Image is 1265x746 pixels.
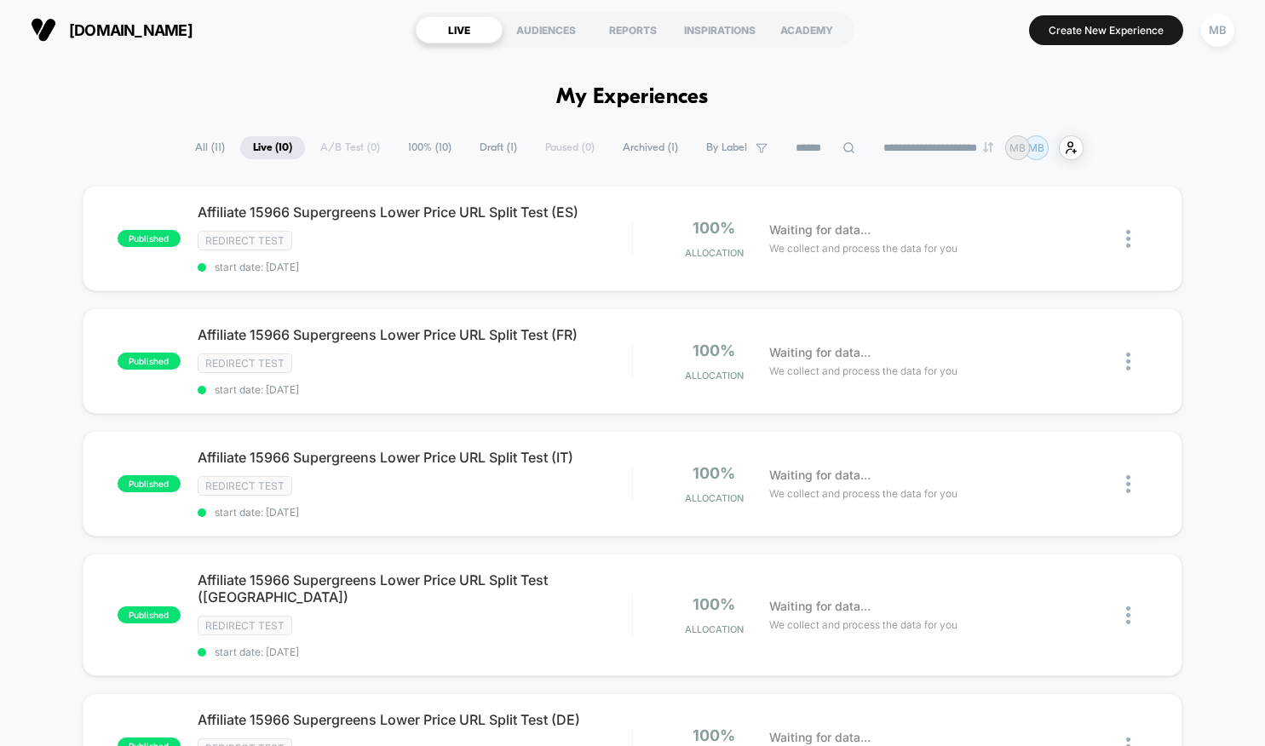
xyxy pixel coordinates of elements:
span: We collect and process the data for you [769,485,957,502]
button: [DOMAIN_NAME] [26,16,198,43]
div: INSPIRATIONS [676,16,763,43]
span: Redirect Test [198,353,292,373]
span: Waiting for data... [769,597,871,616]
span: All ( 11 ) [182,136,238,159]
img: close [1126,353,1130,370]
span: Waiting for data... [769,343,871,362]
button: MB [1196,13,1239,48]
span: published [118,475,181,492]
span: Draft ( 1 ) [467,136,530,159]
span: 100% ( 10 ) [395,136,464,159]
span: 100% [693,726,735,744]
h1: My Experiences [556,85,709,110]
div: REPORTS [589,16,676,43]
span: Allocation [685,247,744,259]
span: Live ( 10 ) [240,136,305,159]
span: Redirect Test [198,616,292,635]
span: published [118,606,181,623]
span: start date: [DATE] [198,506,632,519]
img: Visually logo [31,17,56,43]
p: MB [1009,141,1026,154]
span: 100% [693,595,735,613]
span: 100% [693,219,735,237]
span: Archived ( 1 ) [610,136,691,159]
span: Affiliate 15966 Supergreens Lower Price URL Split Test (ES) [198,204,632,221]
span: Waiting for data... [769,221,871,239]
span: start date: [DATE] [198,646,632,658]
span: 100% [693,464,735,482]
span: We collect and process the data for you [769,617,957,633]
button: Create New Experience [1029,15,1183,45]
span: Affiliate 15966 Supergreens Lower Price URL Split Test (IT) [198,449,632,466]
span: Allocation [685,492,744,504]
span: Affiliate 15966 Supergreens Lower Price URL Split Test ([GEOGRAPHIC_DATA]) [198,571,632,605]
p: MB [1028,141,1044,154]
span: 100% [693,341,735,359]
span: Redirect Test [198,231,292,250]
span: Redirect Test [198,476,292,496]
span: start date: [DATE] [198,383,632,396]
span: We collect and process the data for you [769,363,957,379]
img: close [1126,606,1130,624]
div: AUDIENCES [503,16,589,43]
span: start date: [DATE] [198,261,632,273]
div: MB [1201,14,1234,47]
span: Allocation [685,623,744,635]
div: LIVE [416,16,503,43]
span: We collect and process the data for you [769,240,957,256]
img: close [1126,230,1130,248]
span: By Label [706,141,747,154]
span: [DOMAIN_NAME] [69,21,193,39]
span: published [118,230,181,247]
img: end [983,142,993,152]
img: close [1126,475,1130,493]
span: Affiliate 15966 Supergreens Lower Price URL Split Test (FR) [198,326,632,343]
span: published [118,353,181,370]
span: Allocation [685,370,744,382]
span: Waiting for data... [769,466,871,485]
div: ACADEMY [763,16,850,43]
span: Affiliate 15966 Supergreens Lower Price URL Split Test (DE) [198,711,632,728]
